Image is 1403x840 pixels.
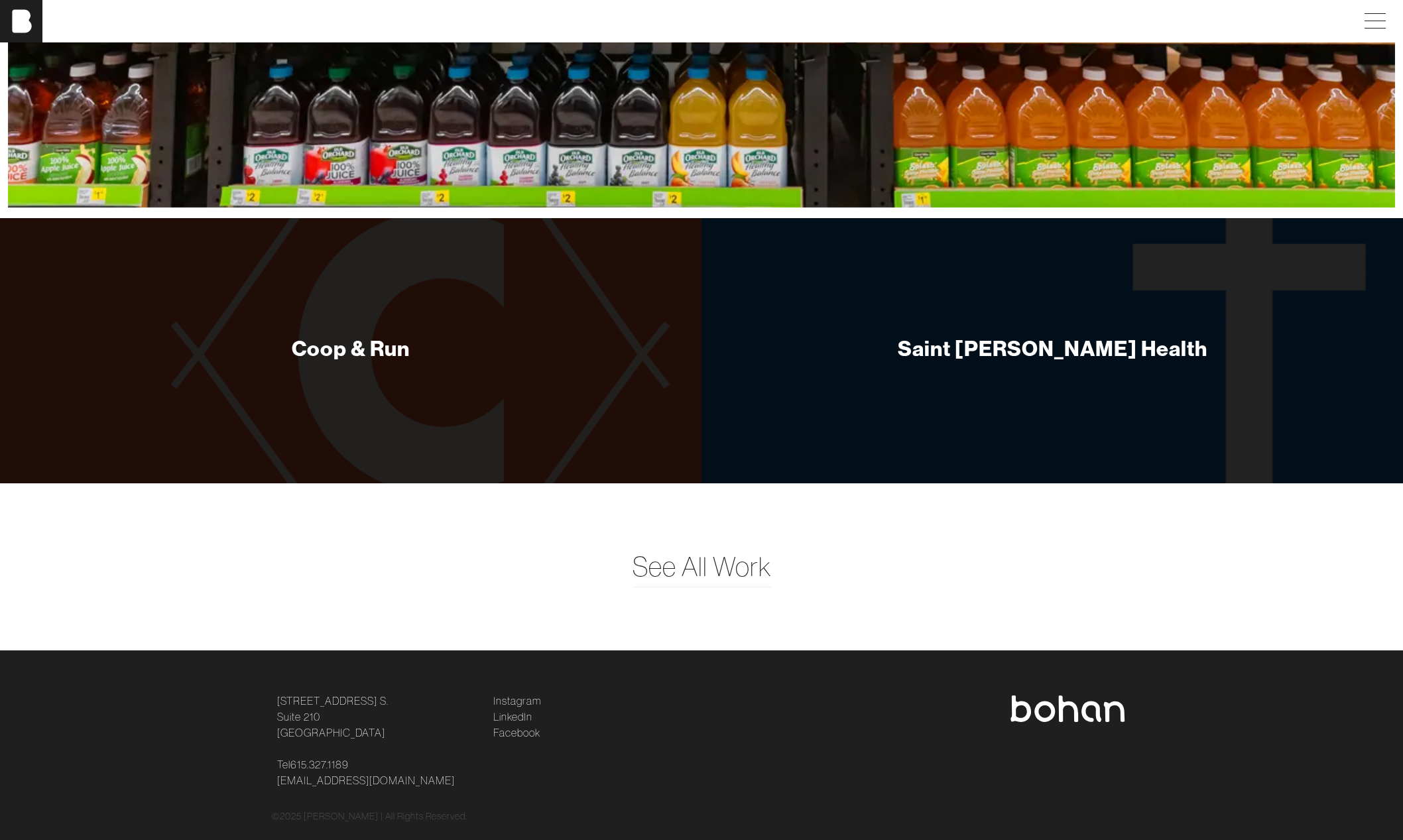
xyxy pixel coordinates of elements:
a: [STREET_ADDRESS] S.Suite 210[GEOGRAPHIC_DATA] [277,693,389,741]
div: Saint [PERSON_NAME] Health [898,335,1207,361]
a: [EMAIL_ADDRESS][DOMAIN_NAME] [277,772,455,788]
a: See All Work [633,547,771,587]
p: Tel [277,756,477,788]
img: bohan logo [1009,695,1126,722]
a: Instagram [493,693,541,709]
a: 615.327.1189 [290,756,349,772]
div: Coop & Run [292,335,410,361]
a: Saint [PERSON_NAME] Health [701,218,1403,483]
p: [PERSON_NAME] | All Rights Reserved. [304,810,467,823]
a: Facebook [493,725,540,741]
a: LinkedIn [493,709,532,725]
div: © 2025 [272,810,1131,823]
